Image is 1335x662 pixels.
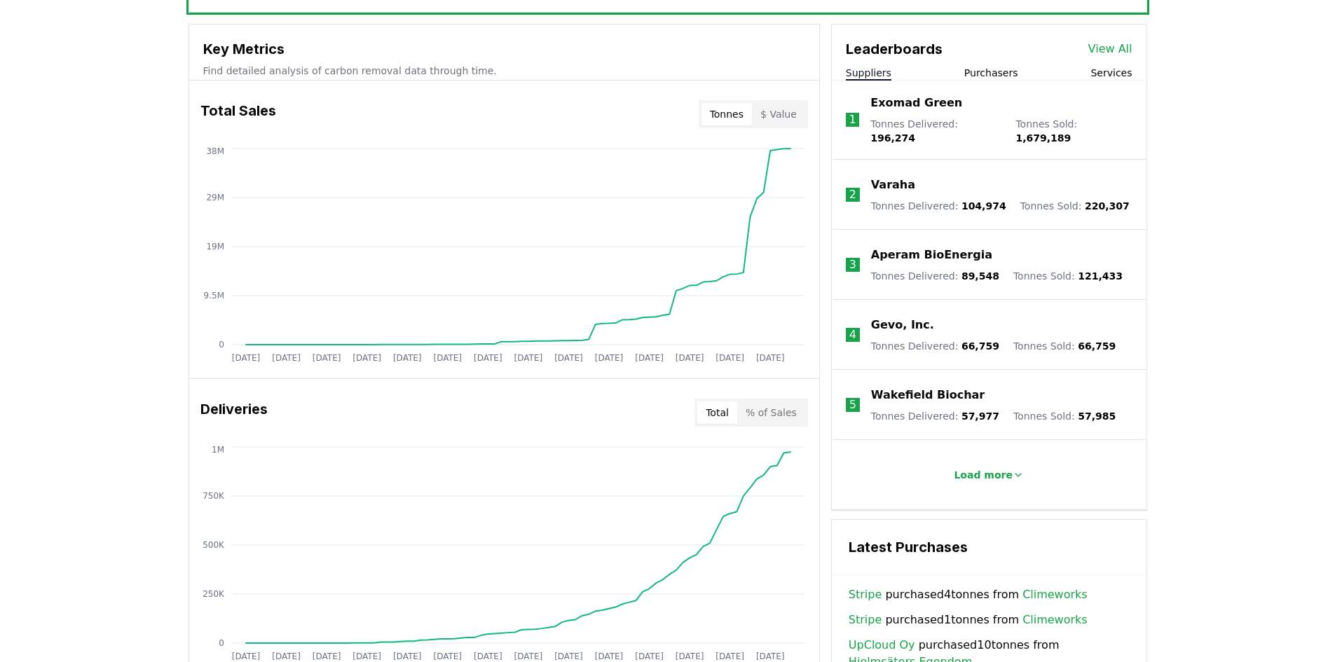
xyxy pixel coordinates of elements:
tspan: [DATE] [755,651,784,661]
tspan: 0 [219,340,224,350]
p: 1 [849,111,856,128]
tspan: 250K [203,589,225,599]
span: 121,433 [1078,270,1123,282]
p: Tonnes Sold : [1020,199,1130,213]
tspan: [DATE] [231,651,260,661]
span: purchased 4 tonnes from [849,586,1088,603]
p: Tonnes Delivered : [871,269,999,283]
tspan: 38M [206,146,224,156]
tspan: 0 [219,638,224,648]
a: Stripe [849,586,882,603]
span: 220,307 [1085,200,1130,212]
tspan: [DATE] [514,353,542,363]
p: Tonnes Sold : [1013,409,1116,423]
a: Gevo, Inc. [871,317,934,333]
tspan: [DATE] [392,353,421,363]
tspan: [DATE] [272,651,301,661]
tspan: [DATE] [594,651,623,661]
h3: Leaderboards [846,39,943,60]
p: Tonnes Sold : [1013,269,1123,283]
span: 57,985 [1078,411,1116,422]
tspan: [DATE] [433,651,462,661]
tspan: [DATE] [231,353,260,363]
p: Tonnes Sold : [1013,339,1116,353]
p: 5 [849,396,856,413]
tspan: [DATE] [716,353,744,363]
tspan: 1M [212,445,224,455]
p: 4 [849,326,856,343]
tspan: [DATE] [755,353,784,363]
p: Tonnes Delivered : [871,199,1006,213]
button: $ Value [752,103,805,125]
tspan: [DATE] [272,353,301,363]
button: Purchasers [964,66,1018,80]
p: Tonnes Delivered : [870,117,1001,145]
p: 2 [849,186,856,203]
p: Tonnes Delivered : [871,409,999,423]
span: 1,679,189 [1015,132,1071,144]
button: % of Sales [737,401,805,424]
tspan: [DATE] [554,651,583,661]
button: Total [697,401,737,424]
tspan: [DATE] [352,651,381,661]
tspan: [DATE] [635,353,664,363]
tspan: [DATE] [474,353,502,363]
p: Load more [954,468,1013,482]
tspan: [DATE] [635,651,664,661]
tspan: 29M [206,193,224,202]
a: UpCloud Oy [849,637,915,654]
a: Climeworks [1022,586,1088,603]
button: Suppliers [846,66,891,80]
tspan: [DATE] [312,353,341,363]
button: Tonnes [701,103,752,125]
tspan: [DATE] [675,651,704,661]
tspan: [DATE] [554,353,583,363]
span: purchased 1 tonnes from [849,612,1088,628]
span: 89,548 [961,270,999,282]
a: Exomad Green [870,95,962,111]
p: Find detailed analysis of carbon removal data through time. [203,64,805,78]
tspan: [DATE] [312,651,341,661]
h3: Latest Purchases [849,537,1130,558]
tspan: [DATE] [392,651,421,661]
span: 66,759 [961,340,999,352]
a: Varaha [871,177,915,193]
h3: Deliveries [200,399,268,427]
tspan: [DATE] [675,353,704,363]
a: Climeworks [1022,612,1088,628]
tspan: [DATE] [514,651,542,661]
p: Tonnes Sold : [1015,117,1132,145]
p: Tonnes Delivered : [871,339,999,353]
tspan: [DATE] [594,353,623,363]
tspan: [DATE] [474,651,502,661]
tspan: 750K [203,491,225,501]
a: View All [1088,41,1132,57]
h3: Total Sales [200,100,276,128]
tspan: [DATE] [352,353,381,363]
span: 196,274 [870,132,915,144]
tspan: 19M [206,242,224,251]
span: 57,977 [961,411,999,422]
p: 3 [849,256,856,273]
a: Wakefield Biochar [871,387,985,404]
button: Services [1090,66,1132,80]
a: Stripe [849,612,882,628]
a: Aperam BioEnergia [871,247,992,263]
tspan: [DATE] [716,651,744,661]
tspan: [DATE] [433,353,462,363]
span: 66,759 [1078,340,1116,352]
button: Load more [943,461,1035,489]
tspan: 500K [203,540,225,550]
tspan: 9.5M [203,291,224,301]
h3: Key Metrics [203,39,805,60]
span: 104,974 [961,200,1006,212]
